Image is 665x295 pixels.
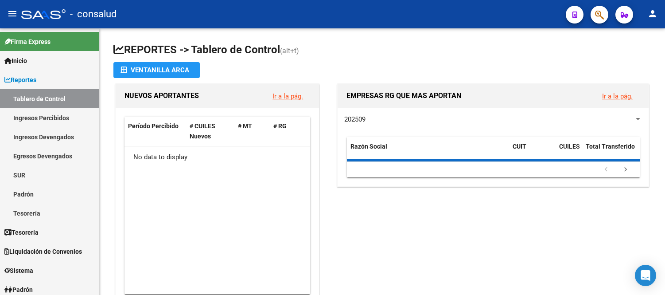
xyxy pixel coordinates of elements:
[350,143,387,150] span: Razón Social
[113,43,651,58] h1: REPORTES -> Tablero de Control
[238,122,252,130] span: # MT
[602,92,633,100] a: Ir a la pág.
[4,247,82,256] span: Liquidación de Convenios
[280,47,299,55] span: (alt+t)
[586,143,635,150] span: Total Transferido
[124,146,313,169] div: No data to display
[70,4,117,24] span: - consalud
[647,8,658,19] mat-icon: person
[595,88,640,104] button: Ir a la pág.
[559,143,580,150] span: CUILES
[4,285,33,295] span: Padrón
[128,122,179,130] span: Período Percibido
[7,8,18,19] mat-icon: menu
[113,62,200,78] button: Ventanilla ARCA
[273,122,287,130] span: # RG
[121,62,193,78] div: Ventanilla ARCA
[234,117,270,146] datatable-header-cell: # MT
[272,92,303,100] a: Ir a la pág.
[635,265,656,286] div: Open Intercom Messenger
[4,266,33,275] span: Sistema
[556,137,582,166] datatable-header-cell: CUILES
[346,91,461,100] span: EMPRESAS RG QUE MAS APORTAN
[344,115,366,123] span: 202509
[186,117,234,146] datatable-header-cell: # CUILES Nuevos
[4,56,27,66] span: Inicio
[347,137,509,166] datatable-header-cell: Razón Social
[265,88,310,104] button: Ir a la pág.
[4,37,51,47] span: Firma Express
[4,75,36,85] span: Reportes
[617,165,634,175] a: go to next page
[513,143,526,150] span: CUIT
[4,228,39,237] span: Tesorería
[124,117,186,146] datatable-header-cell: Período Percibido
[270,117,305,146] datatable-header-cell: # RG
[582,137,644,166] datatable-header-cell: Total Transferido
[124,91,199,100] span: NUEVOS APORTANTES
[509,137,556,166] datatable-header-cell: CUIT
[190,122,215,140] span: # CUILES Nuevos
[598,165,614,175] a: go to previous page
